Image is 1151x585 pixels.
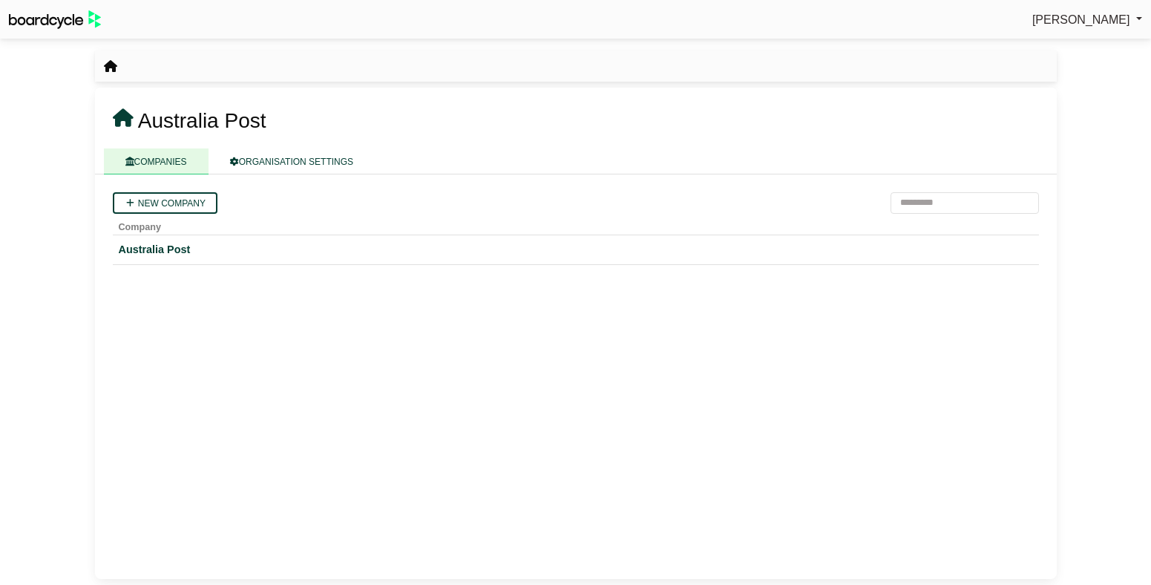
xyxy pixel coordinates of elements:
[138,109,266,132] span: Australia Post
[1032,10,1142,30] a: [PERSON_NAME]
[209,148,375,174] a: ORGANISATION SETTINGS
[104,57,117,76] nav: breadcrumb
[113,214,1039,235] th: Company
[104,148,209,174] a: COMPANIES
[1032,13,1130,26] span: [PERSON_NAME]
[119,241,1033,258] a: Australia Post
[9,10,101,29] img: BoardcycleBlackGreen-aaafeed430059cb809a45853b8cf6d952af9d84e6e89e1f1685b34bfd5cb7d64.svg
[113,192,217,214] a: New company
